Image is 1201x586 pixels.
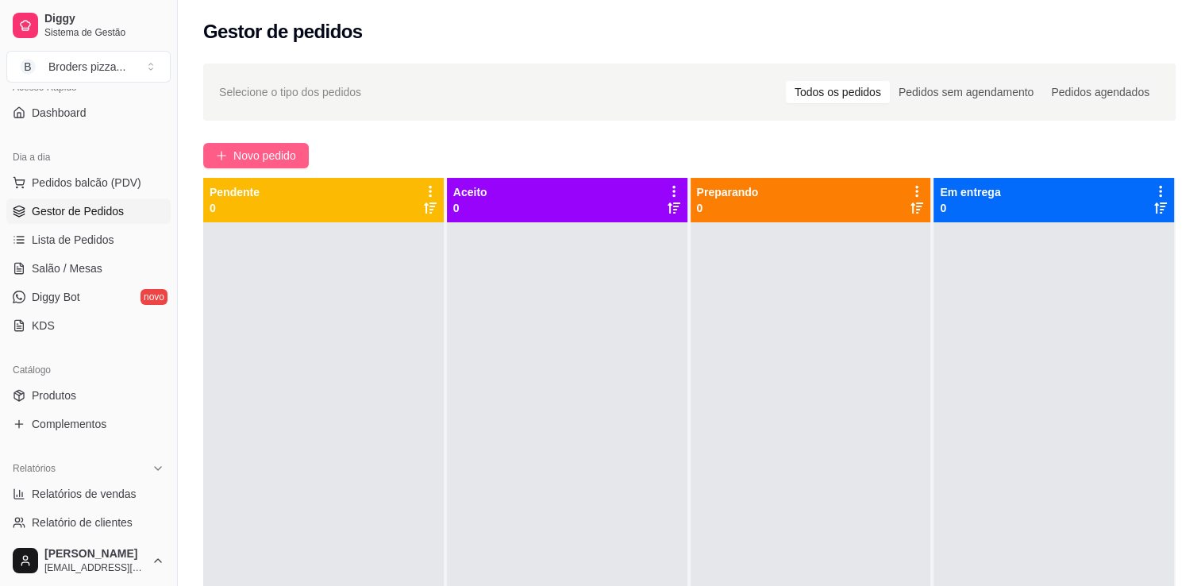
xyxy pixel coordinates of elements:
div: Todos os pedidos [786,81,890,103]
span: Sistema de Gestão [44,26,164,39]
button: [PERSON_NAME][EMAIL_ADDRESS][DOMAIN_NAME] [6,542,171,580]
span: [PERSON_NAME] [44,547,145,561]
a: DiggySistema de Gestão [6,6,171,44]
span: Pedidos balcão (PDV) [32,175,141,191]
p: 0 [940,200,1000,216]
div: Broders pizza ... [48,59,125,75]
a: Relatório de clientes [6,510,171,535]
div: Catálogo [6,357,171,383]
p: 0 [697,200,759,216]
button: Pedidos balcão (PDV) [6,170,171,195]
span: Complementos [32,416,106,432]
button: Select a team [6,51,171,83]
span: Selecione o tipo dos pedidos [219,83,361,101]
a: Diggy Botnovo [6,284,171,310]
span: Diggy Bot [32,289,80,305]
div: Pedidos agendados [1042,81,1158,103]
a: Produtos [6,383,171,408]
span: plus [216,150,227,161]
span: Novo pedido [233,147,296,164]
span: Diggy [44,12,164,26]
span: Lista de Pedidos [32,232,114,248]
span: Relatório de clientes [32,515,133,530]
span: [EMAIL_ADDRESS][DOMAIN_NAME] [44,561,145,574]
p: Em entrega [940,184,1000,200]
button: Novo pedido [203,143,309,168]
span: Gestor de Pedidos [32,203,124,219]
p: 0 [453,200,487,216]
p: Pendente [210,184,260,200]
p: 0 [210,200,260,216]
span: Salão / Mesas [32,260,102,276]
div: Dia a dia [6,145,171,170]
a: Lista de Pedidos [6,227,171,253]
span: Relatórios [13,462,56,475]
h2: Gestor de pedidos [203,19,363,44]
p: Aceito [453,184,487,200]
span: B [20,59,36,75]
span: Dashboard [32,105,87,121]
a: Complementos [6,411,171,437]
span: Relatórios de vendas [32,486,137,502]
a: Relatórios de vendas [6,481,171,507]
a: Salão / Mesas [6,256,171,281]
a: Gestor de Pedidos [6,199,171,224]
a: Dashboard [6,100,171,125]
span: KDS [32,318,55,333]
span: Produtos [32,387,76,403]
a: KDS [6,313,171,338]
div: Pedidos sem agendamento [890,81,1042,103]
p: Preparando [697,184,759,200]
